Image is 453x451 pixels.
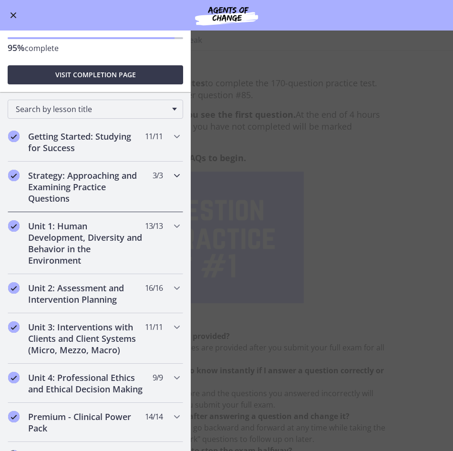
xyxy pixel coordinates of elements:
span: 95% [8,42,25,53]
h2: Getting Started: Studying for Success [28,131,144,154]
h2: Unit 3: Interventions with Clients and Client Systems (Micro, Mezzo, Macro) [28,321,144,356]
button: Enable menu [8,10,19,21]
h2: Premium - Clinical Power Pack [28,411,144,434]
h2: Unit 4: Professional Ethics and Ethical Decision Making [28,372,144,395]
h2: Unit 1: Human Development, Diversity and Behavior in the Environment [28,220,144,266]
i: Completed [8,282,20,294]
i: Completed [8,321,20,333]
button: Visit completion page [8,65,183,84]
span: 11 / 11 [145,321,163,333]
h2: Strategy: Approaching and Examining Practice Questions [28,170,144,204]
span: 14 / 14 [145,411,163,422]
span: 13 / 13 [145,220,163,232]
span: Search by lesson title [16,104,167,114]
i: Completed [8,131,20,142]
span: 9 / 9 [153,372,163,383]
p: complete [8,42,183,54]
h2: Unit 2: Assessment and Intervention Planning [28,282,144,305]
i: Completed [8,411,20,422]
img: Agents of Change [169,4,284,27]
span: 3 / 3 [153,170,163,181]
i: Completed [8,170,20,181]
span: 11 / 11 [145,131,163,142]
i: Completed [8,372,20,383]
div: Search by lesson title [8,100,183,119]
span: 16 / 16 [145,282,163,294]
i: Completed [8,220,20,232]
span: Visit completion page [55,69,136,81]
